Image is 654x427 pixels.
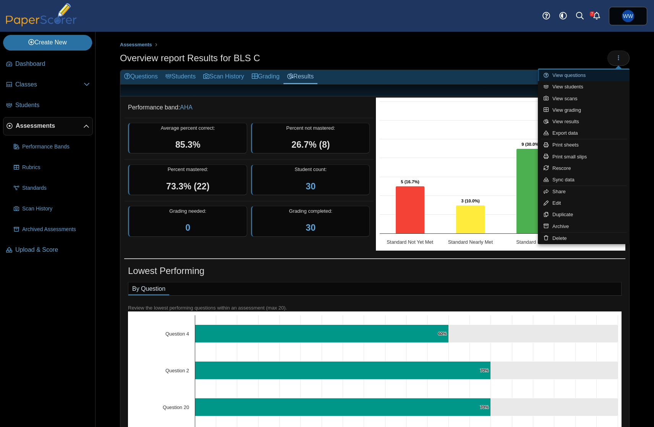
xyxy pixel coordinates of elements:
path: Standard Met, 9. Overall Assessment Performance. [516,149,546,234]
span: Scan History [22,205,90,213]
a: Scan History [11,200,93,218]
a: Sync data [538,174,630,186]
text: 5 (16.7%) [401,179,419,184]
div: Average percent correct: [128,123,247,154]
h1: Lowest Performing [128,264,204,277]
a: Questions [120,70,162,84]
svg: Interactive chart [376,98,625,251]
a: Archive [538,221,630,232]
a: Grading [248,70,283,84]
text: Standard Nearly Met [448,239,493,245]
a: Students [162,70,199,84]
a: Print small slips [538,151,630,163]
a: Standards [11,179,93,197]
span: Upload & Score [15,246,90,254]
a: Export data [538,127,630,139]
a: Scan History [199,70,248,84]
a: Archived Assessments [11,220,93,239]
text: 60% [438,331,447,336]
text: 70% [480,405,489,409]
text: Standard Not Yet Met [387,239,433,245]
a: Performance Bands [11,138,93,156]
a: View scans [538,93,630,104]
a: Delete [538,233,630,244]
text: Question 4 [165,331,189,337]
a: Duplicate [538,209,630,220]
a: William Whitney [609,7,647,25]
a: 0 [185,223,190,233]
a: View questions [538,70,630,81]
a: Students [3,96,93,115]
img: PaperScorer [3,3,79,26]
a: View results [538,116,630,127]
span: 85.3% [175,140,201,150]
text: 70% [480,368,489,373]
span: Assessments [120,42,152,47]
div: Grading completed: [251,206,370,237]
span: 26.7% (8) [291,140,330,150]
a: By Question [128,282,169,295]
path: Question 2, 70%. % of Points Earned. [195,361,491,379]
a: Rubrics [11,158,93,177]
span: Rubrics [22,164,90,171]
a: Alerts [588,8,605,24]
h1: Overview report Results for BLS C [120,52,260,65]
text: Standard Met [516,239,546,245]
dd: Performance band: [124,98,374,117]
path: Question 20, 70%. % of Points Earned. [195,398,491,416]
a: Assessments [118,40,154,50]
span: Students [15,101,90,109]
span: 73.3% (22) [166,181,209,191]
a: Classes [3,76,93,94]
span: Standards [22,184,90,192]
div: Percent mastered: [128,165,247,196]
div: Percent not mastered: [251,123,370,154]
text: 9 (30.0%) [521,142,540,147]
text: 3 (10.0%) [461,199,480,203]
path: Question 4, 40. . [449,324,618,342]
text: Question 20 [163,404,189,410]
a: Share [538,186,630,197]
a: PaperScorer [3,21,79,28]
a: Upload & Score [3,241,93,259]
a: View grading [538,104,630,116]
path: Question 20, 30. . [491,398,618,416]
div: Student count: [251,165,370,196]
div: Chart. Highcharts interactive chart. [376,98,625,251]
a: Print sheets [538,139,630,151]
a: 30 [306,181,316,191]
span: Dashboard [15,60,90,68]
path: Standard Nearly Met, 3. Overall Assessment Performance. [456,205,485,234]
a: Rescore [538,163,630,174]
a: Dashboard [3,55,93,73]
text: Question 2 [165,368,189,373]
a: View students [538,81,630,93]
a: AHA [180,104,193,111]
span: Classes [15,80,84,89]
span: William Whitney [622,10,634,22]
a: 30 [306,223,316,233]
a: Results [283,70,317,84]
a: Create New [3,35,92,50]
div: Grading needed: [128,206,247,237]
span: William Whitney [623,13,633,19]
span: Performance Bands [22,143,90,151]
a: Assessments [3,117,93,135]
a: Edit [538,197,630,209]
span: Assessments [16,122,83,130]
span: Archived Assessments [22,226,90,233]
path: Question 2, 30. . [491,361,618,379]
path: Question 4, 60%. % of Points Earned. [195,324,449,342]
path: Standard Not Yet Met, 5. Overall Assessment Performance. [396,186,425,234]
div: Review the lowest performing questions within an assessment (max 20). [128,305,622,311]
